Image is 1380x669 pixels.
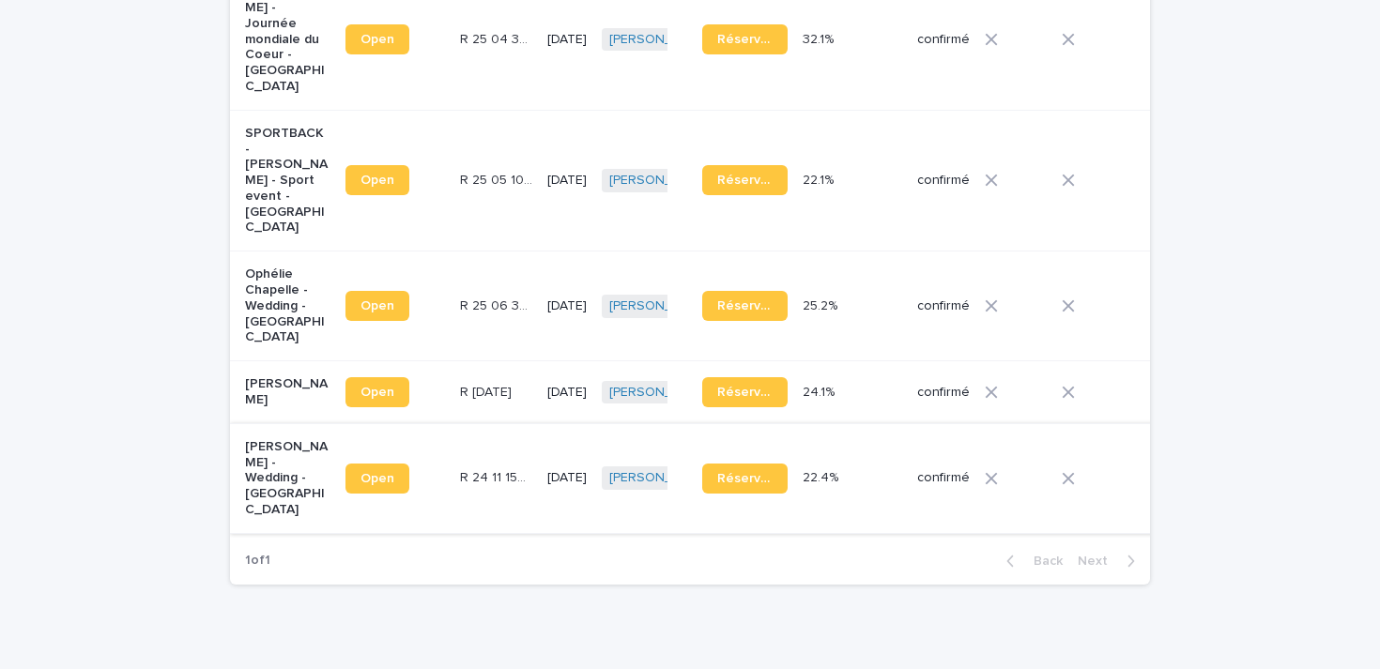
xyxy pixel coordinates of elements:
[803,295,841,314] p: 25.2%
[917,298,970,314] p: confirmé
[609,470,712,486] a: [PERSON_NAME]
[803,169,837,189] p: 22.1%
[702,24,788,54] a: Réservation
[803,381,838,401] p: 24.1%
[991,553,1070,570] button: Back
[547,173,587,189] p: [DATE]
[547,298,587,314] p: [DATE]
[460,466,536,486] p: R 24 11 1598
[245,126,330,236] p: SPORTBACK - [PERSON_NAME] - Sport event - [GEOGRAPHIC_DATA]
[245,439,330,518] p: [PERSON_NAME] - Wedding - [GEOGRAPHIC_DATA]
[345,24,409,54] a: Open
[717,299,773,312] span: Réservation
[230,538,285,584] p: 1 of 1
[717,386,773,399] span: Réservation
[460,381,515,401] p: R 25 05 1978
[460,295,536,314] p: R 25 06 3485
[245,266,330,345] p: Ophélie Chapelle - Wedding - [GEOGRAPHIC_DATA]
[360,472,394,485] span: Open
[547,470,587,486] p: [DATE]
[803,466,842,486] p: 22.4%
[1078,555,1119,568] span: Next
[803,28,837,48] p: 32.1%
[717,472,773,485] span: Réservation
[702,464,788,494] a: Réservation
[917,32,970,48] p: confirmé
[702,377,788,407] a: Réservation
[460,28,536,48] p: R 25 04 3549
[360,299,394,312] span: Open
[345,377,409,407] a: Open
[230,361,1268,424] tr: [PERSON_NAME]OpenR [DATE]R [DATE] [DATE][PERSON_NAME] Réservation24.1%24.1% confirmé-
[547,32,587,48] p: [DATE]
[230,423,1268,533] tr: [PERSON_NAME] - Wedding - [GEOGRAPHIC_DATA]OpenR 24 11 1598R 24 11 1598 [DATE][PERSON_NAME] Réser...
[917,173,970,189] p: confirmé
[609,32,712,48] a: [PERSON_NAME]
[717,174,773,187] span: Réservation
[547,385,587,401] p: [DATE]
[702,165,788,195] a: Réservation
[1070,553,1150,570] button: Next
[702,291,788,321] a: Réservation
[917,385,970,401] p: confirmé
[609,385,712,401] a: [PERSON_NAME]
[360,174,394,187] span: Open
[345,291,409,321] a: Open
[345,165,409,195] a: Open
[460,169,536,189] p: R 25 05 1042
[345,464,409,494] a: Open
[360,33,394,46] span: Open
[917,470,970,486] p: confirmé
[609,298,712,314] a: [PERSON_NAME]
[717,33,773,46] span: Réservation
[245,376,330,408] p: [PERSON_NAME]
[609,173,712,189] a: [PERSON_NAME]
[360,386,394,399] span: Open
[230,251,1268,361] tr: Ophélie Chapelle - Wedding - [GEOGRAPHIC_DATA]OpenR 25 06 3485R 25 06 3485 [DATE][PERSON_NAME] Ré...
[1022,555,1063,568] span: Back
[230,110,1268,251] tr: SPORTBACK - [PERSON_NAME] - Sport event - [GEOGRAPHIC_DATA]OpenR 25 05 1042R 25 05 1042 [DATE][PE...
